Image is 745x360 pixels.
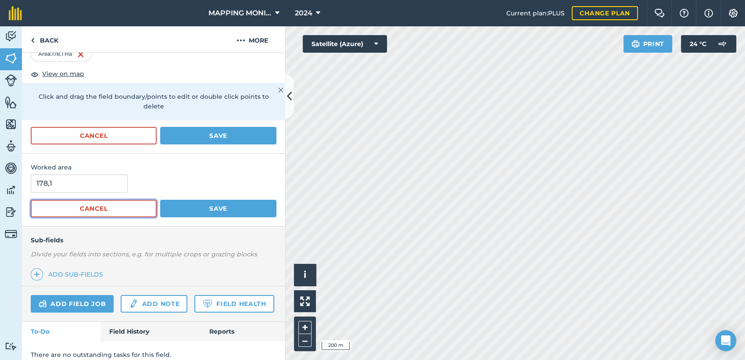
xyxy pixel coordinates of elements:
button: i [294,264,316,286]
button: Save [160,127,276,144]
img: svg+xml;base64,PHN2ZyB4bWxucz0iaHR0cDovL3d3dy53My5vcmcvMjAwMC9zdmciIHdpZHRoPSI1NiIgaGVpZ2h0PSI2MC... [5,96,17,109]
img: svg+xml;base64,PHN2ZyB4bWxucz0iaHR0cDovL3d3dy53My5vcmcvMjAwMC9zdmciIHdpZHRoPSIyMCIgaGVpZ2h0PSIyNC... [236,35,245,46]
a: To-Do [22,322,100,341]
img: svg+xml;base64,PD94bWwgdmVyc2lvbj0iMS4wIiBlbmNvZGluZz0idXRmLTgiPz4KPCEtLSBHZW5lcmF0b3I6IEFkb2JlIE... [713,35,731,53]
img: svg+xml;base64,PD94bWwgdmVyc2lvbj0iMS4wIiBlbmNvZGluZz0idXRmLTgiPz4KPCEtLSBHZW5lcmF0b3I6IEFkb2JlIE... [129,299,138,309]
img: svg+xml;base64,PHN2ZyB4bWxucz0iaHR0cDovL3d3dy53My5vcmcvMjAwMC9zdmciIHdpZHRoPSIxNiIgaGVpZ2h0PSIyNC... [77,49,84,60]
a: Add note [121,295,187,313]
span: 24 ° C [690,35,706,53]
button: Save [160,200,276,217]
img: Four arrows, one pointing top left, one top right, one bottom right and the last bottom left [300,296,310,306]
img: svg+xml;base64,PD94bWwgdmVyc2lvbj0iMS4wIiBlbmNvZGluZz0idXRmLTgiPz4KPCEtLSBHZW5lcmF0b3I6IEFkb2JlIE... [5,342,17,350]
img: svg+xml;base64,PD94bWwgdmVyc2lvbj0iMS4wIiBlbmNvZGluZz0idXRmLTgiPz4KPCEtLSBHZW5lcmF0b3I6IEFkb2JlIE... [39,299,47,309]
a: Change plan [572,6,638,20]
a: Reports [201,322,285,341]
button: Satellite (Azure) [303,35,387,53]
span: i [304,269,306,280]
img: svg+xml;base64,PD94bWwgdmVyc2lvbj0iMS4wIiBlbmNvZGluZz0idXRmLTgiPz4KPCEtLSBHZW5lcmF0b3I6IEFkb2JlIE... [5,140,17,153]
a: Field Health [194,295,274,313]
img: svg+xml;base64,PHN2ZyB4bWxucz0iaHR0cDovL3d3dy53My5vcmcvMjAwMC9zdmciIHdpZHRoPSI1NiIgaGVpZ2h0PSI2MC... [5,118,17,131]
img: svg+xml;base64,PHN2ZyB4bWxucz0iaHR0cDovL3d3dy53My5vcmcvMjAwMC9zdmciIHdpZHRoPSI1NiIgaGVpZ2h0PSI2MC... [5,52,17,65]
h4: Sub-fields [22,235,285,245]
img: svg+xml;base64,PHN2ZyB4bWxucz0iaHR0cDovL3d3dy53My5vcmcvMjAwMC9zdmciIHdpZHRoPSIxNCIgaGVpZ2h0PSIyNC... [34,269,40,280]
button: More [219,26,285,52]
img: svg+xml;base64,PD94bWwgdmVyc2lvbj0iMS4wIiBlbmNvZGluZz0idXRmLTgiPz4KPCEtLSBHZW5lcmF0b3I6IEFkb2JlIE... [5,162,17,175]
img: svg+xml;base64,PHN2ZyB4bWxucz0iaHR0cDovL3d3dy53My5vcmcvMjAwMC9zdmciIHdpZHRoPSIxOCIgaGVpZ2h0PSIyNC... [31,69,39,79]
img: A question mark icon [679,9,689,18]
span: View on map [42,69,84,79]
em: Divide your fields into sections, e.g. for multiple crops or grazing blocks [31,250,257,258]
button: – [298,334,312,347]
p: There are no outstanding tasks for this field. [31,350,276,360]
span: Current plan : PLUS [506,8,565,18]
a: Add sub-fields [31,268,107,281]
img: svg+xml;base64,PHN2ZyB4bWxucz0iaHR0cDovL3d3dy53My5vcmcvMjAwMC9zdmciIHdpZHRoPSI5IiBoZWlnaHQ9IjI0Ii... [31,35,35,46]
img: fieldmargin Logo [9,6,22,20]
span: Worked area [31,162,276,172]
img: svg+xml;base64,PHN2ZyB4bWxucz0iaHR0cDovL3d3dy53My5vcmcvMjAwMC9zdmciIHdpZHRoPSIxOSIgaGVpZ2h0PSIyNC... [631,39,640,49]
button: 24 °C [681,35,736,53]
span: MAPPING MONITORAMENTO AGRICOLA [208,8,272,18]
p: Click and drag the field boundary/points to edit or double click points to delete [31,92,276,112]
img: svg+xml;base64,PHN2ZyB4bWxucz0iaHR0cDovL3d3dy53My5vcmcvMjAwMC9zdmciIHdpZHRoPSIyMiIgaGVpZ2h0PSIzMC... [278,85,283,95]
img: svg+xml;base64,PD94bWwgdmVyc2lvbj0iMS4wIiBlbmNvZGluZz0idXRmLTgiPz4KPCEtLSBHZW5lcmF0b3I6IEFkb2JlIE... [5,184,17,197]
a: Back [22,26,67,52]
a: Add field job [31,295,114,313]
img: Two speech bubbles overlapping with the left bubble in the forefront [654,9,665,18]
button: View on map [31,69,84,79]
img: svg+xml;base64,PHN2ZyB4bWxucz0iaHR0cDovL3d3dy53My5vcmcvMjAwMC9zdmciIHdpZHRoPSIxNyIgaGVpZ2h0PSIxNy... [704,8,713,18]
img: svg+xml;base64,PD94bWwgdmVyc2lvbj0iMS4wIiBlbmNvZGluZz0idXRmLTgiPz4KPCEtLSBHZW5lcmF0b3I6IEFkb2JlIE... [5,30,17,43]
img: A cog icon [728,9,738,18]
a: Field History [100,322,200,341]
button: Print [623,35,673,53]
img: svg+xml;base64,PD94bWwgdmVyc2lvbj0iMS4wIiBlbmNvZGluZz0idXRmLTgiPz4KPCEtLSBHZW5lcmF0b3I6IEFkb2JlIE... [5,228,17,240]
span: 2024 [295,8,312,18]
div: Area : 178,1 Ha [31,47,92,61]
img: svg+xml;base64,PD94bWwgdmVyc2lvbj0iMS4wIiBlbmNvZGluZz0idXRmLTgiPz4KPCEtLSBHZW5lcmF0b3I6IEFkb2JlIE... [5,205,17,219]
img: svg+xml;base64,PD94bWwgdmVyc2lvbj0iMS4wIiBlbmNvZGluZz0idXRmLTgiPz4KPCEtLSBHZW5lcmF0b3I6IEFkb2JlIE... [5,74,17,86]
div: Open Intercom Messenger [715,330,736,351]
button: Cancel [31,200,157,217]
button: Cancel [31,127,157,144]
button: + [298,321,312,334]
